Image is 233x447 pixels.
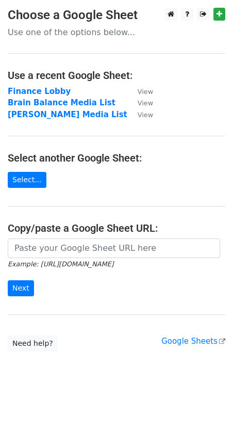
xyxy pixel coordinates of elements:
a: Select... [8,172,46,188]
h4: Copy/paste a Google Sheet URL: [8,222,225,234]
small: View [138,88,153,95]
input: Next [8,280,34,296]
input: Paste your Google Sheet URL here [8,238,220,258]
small: Example: [URL][DOMAIN_NAME] [8,260,113,268]
h4: Use a recent Google Sheet: [8,69,225,82]
h4: Select another Google Sheet: [8,152,225,164]
a: View [127,98,153,107]
h3: Choose a Google Sheet [8,8,225,23]
a: View [127,87,153,96]
p: Use one of the options below... [8,27,225,38]
a: Brain Balance Media List [8,98,115,107]
a: Finance Lobby [8,87,71,96]
a: Google Sheets [161,337,225,346]
small: View [138,99,153,107]
small: View [138,111,153,119]
a: Need help? [8,336,58,352]
a: [PERSON_NAME] Media List [8,110,127,119]
a: View [127,110,153,119]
